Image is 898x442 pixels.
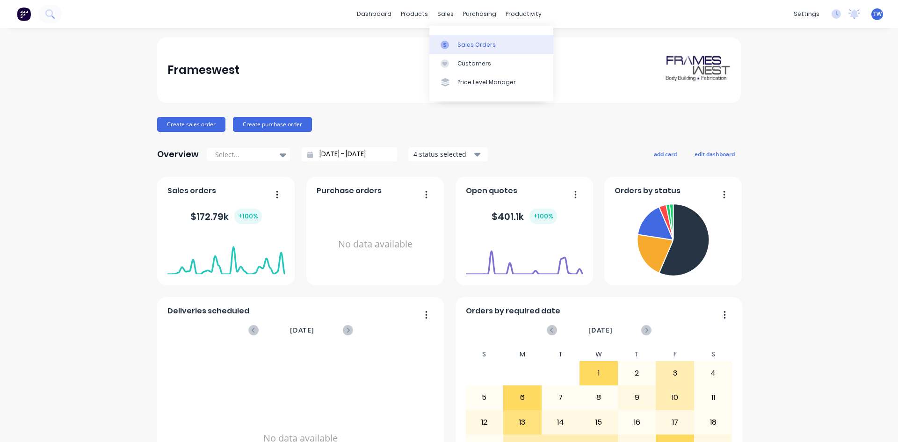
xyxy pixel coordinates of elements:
div: 4 [695,362,732,385]
div: Overview [157,145,199,164]
span: Orders by status [615,185,681,196]
span: Open quotes [466,185,517,196]
img: Frameswest [665,54,731,87]
div: $ 172.79k [190,209,262,224]
div: 1 [580,362,617,385]
div: 15 [580,411,617,434]
div: 8 [580,386,617,409]
div: Frameswest [167,61,239,80]
div: 10 [656,386,694,409]
div: T [618,348,656,361]
span: [DATE] [588,325,613,335]
div: 4 status selected [413,149,472,159]
a: Price Level Manager [429,73,553,92]
span: [DATE] [290,325,314,335]
div: S [465,348,504,361]
button: add card [648,148,683,160]
div: sales [433,7,458,21]
img: Factory [17,7,31,21]
span: Orders by required date [466,305,560,317]
div: settings [789,7,824,21]
div: No data available [317,200,434,289]
div: 14 [542,411,579,434]
div: 9 [618,386,656,409]
div: 11 [695,386,732,409]
button: Create purchase order [233,117,312,132]
div: productivity [501,7,546,21]
span: TW [873,10,882,18]
div: + 100 % [529,209,557,224]
a: Sales Orders [429,35,553,54]
span: Sales orders [167,185,216,196]
div: 5 [466,386,503,409]
div: 12 [466,411,503,434]
button: Create sales order [157,117,225,132]
div: + 100 % [234,209,262,224]
div: F [656,348,694,361]
button: edit dashboard [688,148,741,160]
div: 6 [504,386,541,409]
button: 4 status selected [408,147,488,161]
div: products [396,7,433,21]
div: Price Level Manager [457,78,516,87]
div: 18 [695,411,732,434]
a: dashboard [352,7,396,21]
div: M [503,348,542,361]
div: T [542,348,580,361]
div: 17 [656,411,694,434]
div: 16 [618,411,656,434]
div: Sales Orders [457,41,496,49]
div: 13 [504,411,541,434]
div: $ 401.1k [492,209,557,224]
div: 2 [618,362,656,385]
div: Customers [457,59,491,68]
div: 7 [542,386,579,409]
span: Purchase orders [317,185,382,196]
a: Customers [429,54,553,73]
div: W [579,348,618,361]
div: 3 [656,362,694,385]
div: S [694,348,732,361]
div: purchasing [458,7,501,21]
